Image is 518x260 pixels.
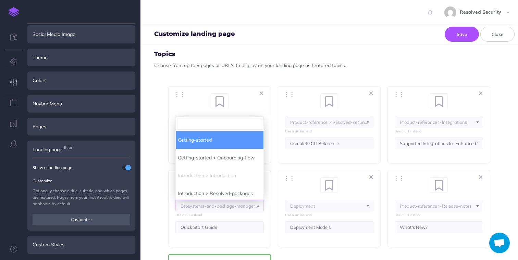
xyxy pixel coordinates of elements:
button: Customize [33,214,130,225]
div: Navbar Menu [27,95,135,113]
input: Learn about this topic by clicking here... [175,221,264,233]
span: Deployment [285,200,373,212]
button: ⋮⋮ [391,90,406,100]
small: Show a landing page [33,164,72,171]
input: Learn about this topic by clicking here... [395,221,483,233]
input: Learn about this topic by clicking here... [395,138,483,149]
button: ⋮⋮ [391,174,406,183]
span: <i class="fa fa-fw fa-bookmark"></i> bookmark [321,94,338,109]
li: Introduction > Resolved-packages [176,184,263,202]
h4: Topics [154,51,504,58]
span: <i class="fa fa-fw fa-bookmark"></i> bookmark [175,200,264,211]
a: Use a url instead [395,212,483,218]
li: Introduction > Introduction [176,167,263,184]
span: Landing page [33,146,62,153]
span: <i class="fa fa-fw fa-bookmark"></i> bookmark [395,200,483,211]
span: <i class="fa fa-fw fa-bookmark"></i> bookmark [175,116,264,128]
span: Resolved Security [456,9,505,15]
div: Colors [27,71,135,89]
div: Pages [27,118,135,135]
span: <i class="fa fa-fw fa-bookmark"></i> bookmark [430,94,448,109]
button: Save [445,27,479,42]
p: Optionally choose a title, subtitle, and which pages are featured. Pages from your first 9 root f... [33,187,130,207]
li: Getting-started > Onboarding-flow [176,149,263,167]
button: ⋮⋮ [172,174,187,183]
h4: Customize landing page [154,31,235,38]
span: Beta [62,144,74,151]
img: 8b1647bb1cd73c15cae5ed120f1c6fc6.jpg [444,6,456,18]
input: Learn about this topic by clicking here... [285,221,373,233]
span: <i class="fa fa-fw fa-bookmark"></i> bookmark [430,178,448,193]
span: <i class="fa fa-fw fa-bookmark"></i> bookmark [285,200,373,211]
div: Custom Styles [27,236,135,253]
a: Use a url instead [285,129,373,134]
span: <i class="fa fa-fw fa-bookmark"></i> bookmark [395,116,483,128]
a: Open chat [489,233,510,253]
div: Theme [27,49,135,66]
img: logo-mark.svg [9,7,19,17]
div: Social Media Image [27,25,135,43]
a: Use a url instead [285,212,373,218]
span: <i class="fa fa-fw fa-bookmark"></i> bookmark [321,178,338,193]
button: ⋮⋮ [282,90,297,100]
input: Learn about this topic by clicking here... [285,138,373,149]
span: Product-reference > Release-notes [395,200,483,212]
li: Getting-started [176,131,263,149]
span: <i class="fa fa-fw fa-bookmark"></i> bookmark [211,94,229,109]
span: <i class="fa fa-fw fa-bookmark"></i> bookmark [320,93,338,109]
span: Ecosystems-and-package-managers > Npm > Fixing-npm-projects [176,200,263,212]
div: Landing pageBeta [27,141,135,158]
a: Use a url instead [175,212,264,218]
span: Introduction > Introduction [176,116,263,128]
button: ⋮⋮ [282,174,297,183]
p: Choose from up to 9 pages or URL's to display on your landing page as featured topics. [154,62,504,69]
span: Product-reference > Integrations [395,116,483,128]
span: Product-reference > Resolved-security-cli [285,116,373,128]
span: <i class="fa fa-fw fa-bookmark"></i> bookmark [320,177,338,193]
p: Customize [33,178,130,184]
span: <i class="fa fa-fw fa-bookmark"></i> bookmark [285,116,373,128]
a: Use a url instead [395,129,483,134]
button: ⋮⋮ [172,90,187,100]
button: Close [480,27,515,42]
